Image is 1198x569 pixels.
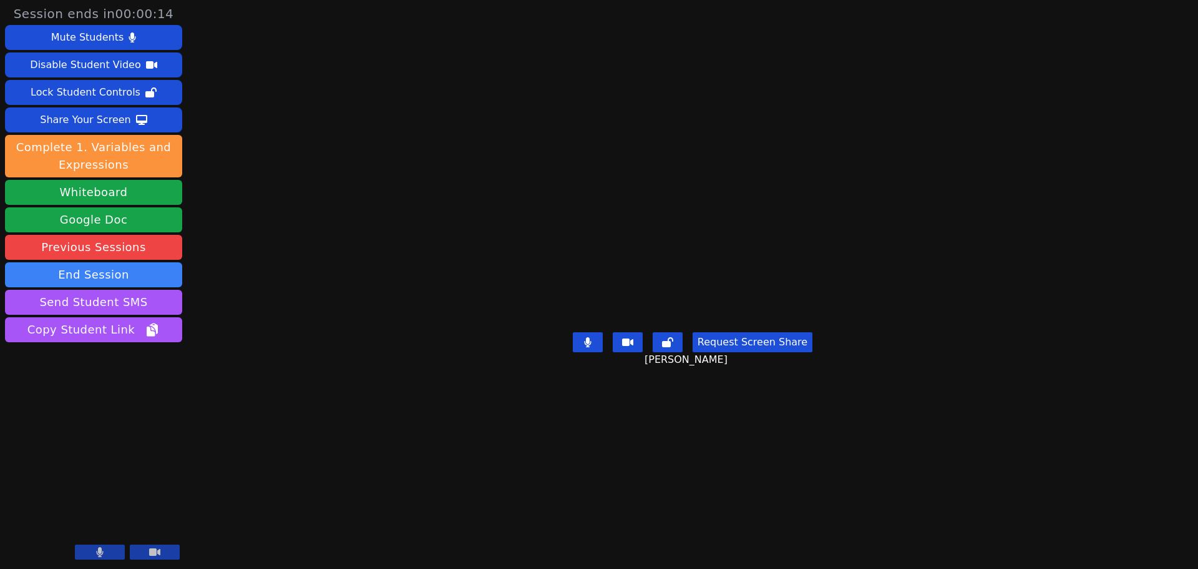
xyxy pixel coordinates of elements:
[5,80,182,105] button: Lock Student Controls
[115,6,174,21] time: 00:00:14
[5,262,182,287] button: End Session
[693,332,812,352] button: Request Screen Share
[645,352,731,367] span: [PERSON_NAME]
[5,235,182,260] a: Previous Sessions
[5,52,182,77] button: Disable Student Video
[5,317,182,342] button: Copy Student Link
[40,110,131,130] div: Share Your Screen
[27,321,160,339] span: Copy Student Link
[5,135,182,177] button: Complete 1. Variables and Expressions
[31,82,140,102] div: Lock Student Controls
[5,290,182,315] button: Send Student SMS
[14,5,174,22] span: Session ends in
[30,55,140,75] div: Disable Student Video
[51,27,124,47] div: Mute Students
[5,107,182,132] button: Share Your Screen
[5,25,182,50] button: Mute Students
[5,207,182,232] a: Google Doc
[5,180,182,205] button: Whiteboard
